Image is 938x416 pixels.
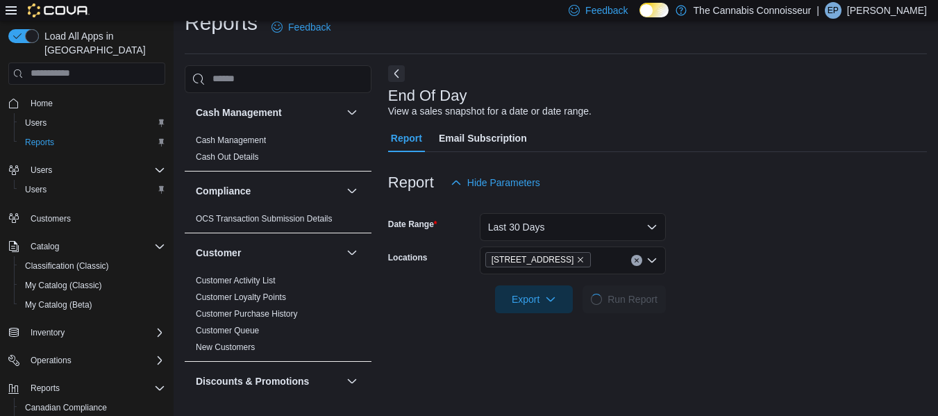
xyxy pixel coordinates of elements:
[25,210,76,227] a: Customers
[19,258,115,274] a: Classification (Classic)
[3,378,171,398] button: Reports
[14,256,171,276] button: Classification (Classic)
[196,325,259,336] span: Customer Queue
[25,209,165,226] span: Customers
[583,285,666,313] button: LoadingRun Report
[19,297,165,313] span: My Catalog (Beta)
[25,137,54,148] span: Reports
[196,326,259,335] a: Customer Queue
[31,327,65,338] span: Inventory
[646,255,658,266] button: Open list of options
[25,324,165,341] span: Inventory
[344,104,360,121] button: Cash Management
[185,210,371,233] div: Compliance
[196,213,333,224] span: OCS Transaction Submission Details
[19,181,165,198] span: Users
[28,3,90,17] img: Cova
[25,238,165,255] span: Catalog
[25,380,65,397] button: Reports
[25,184,47,195] span: Users
[196,184,251,198] h3: Compliance
[388,65,405,82] button: Next
[3,237,171,256] button: Catalog
[196,106,282,119] h3: Cash Management
[25,299,92,310] span: My Catalog (Beta)
[19,399,112,416] a: Canadian Compliance
[196,151,259,163] span: Cash Out Details
[196,152,259,162] a: Cash Out Details
[25,94,165,112] span: Home
[196,292,286,302] a: Customer Loyalty Points
[344,373,360,390] button: Discounts & Promotions
[196,276,276,285] a: Customer Activity List
[19,115,165,131] span: Users
[185,9,258,37] h1: Reports
[39,29,165,57] span: Load All Apps in [GEOGRAPHIC_DATA]
[196,214,333,224] a: OCS Transaction Submission Details
[196,374,341,388] button: Discounts & Promotions
[14,133,171,152] button: Reports
[576,256,585,264] button: Remove 2-1874 Scugog Street from selection in this group
[196,374,309,388] h3: Discounts & Promotions
[19,258,165,274] span: Classification (Classic)
[388,174,434,191] h3: Report
[266,13,336,41] a: Feedback
[196,275,276,286] span: Customer Activity List
[25,162,58,178] button: Users
[503,285,564,313] span: Export
[344,244,360,261] button: Customer
[25,380,165,397] span: Reports
[25,260,109,272] span: Classification (Classic)
[31,165,52,176] span: Users
[196,184,341,198] button: Compliance
[485,252,592,267] span: 2-1874 Scugog Street
[825,2,841,19] div: Elysha Park
[196,135,266,146] span: Cash Management
[14,180,171,199] button: Users
[196,292,286,303] span: Customer Loyalty Points
[19,181,52,198] a: Users
[185,132,371,171] div: Cash Management
[196,404,233,414] a: Discounts
[19,277,165,294] span: My Catalog (Classic)
[25,238,65,255] button: Catalog
[19,297,98,313] a: My Catalog (Beta)
[196,403,233,415] span: Discounts
[388,104,592,119] div: View a sales snapshot for a date or date range.
[816,2,819,19] p: |
[25,324,70,341] button: Inventory
[631,255,642,266] button: Clear input
[3,93,171,113] button: Home
[828,2,839,19] span: EP
[196,308,298,319] span: Customer Purchase History
[25,352,77,369] button: Operations
[31,98,53,109] span: Home
[196,342,255,352] a: New Customers
[196,246,341,260] button: Customer
[19,115,52,131] a: Users
[590,293,603,306] span: Loading
[31,241,59,252] span: Catalog
[31,213,71,224] span: Customers
[14,276,171,295] button: My Catalog (Classic)
[19,134,165,151] span: Reports
[25,162,165,178] span: Users
[3,160,171,180] button: Users
[3,208,171,228] button: Customers
[3,323,171,342] button: Inventory
[31,383,60,394] span: Reports
[492,253,574,267] span: [STREET_ADDRESS]
[288,20,330,34] span: Feedback
[388,88,467,104] h3: End Of Day
[31,355,72,366] span: Operations
[847,2,927,19] p: [PERSON_NAME]
[608,292,658,306] span: Run Report
[19,134,60,151] a: Reports
[344,183,360,199] button: Compliance
[585,3,628,17] span: Feedback
[694,2,812,19] p: The Cannabis Connoisseur
[639,3,669,17] input: Dark Mode
[391,124,422,152] span: Report
[196,106,341,119] button: Cash Management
